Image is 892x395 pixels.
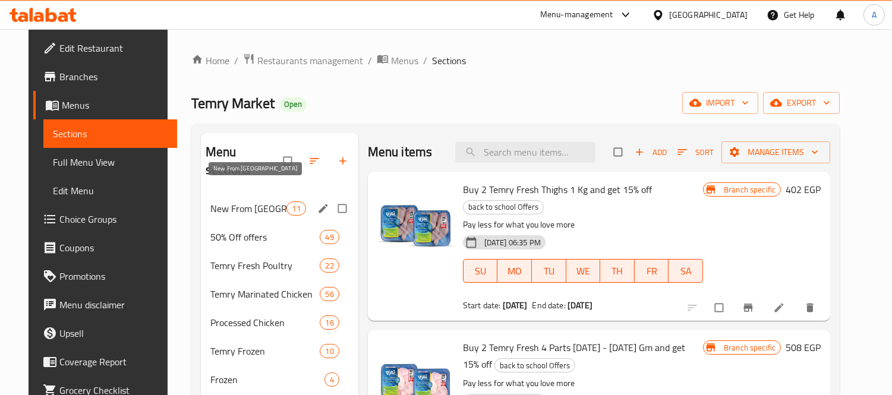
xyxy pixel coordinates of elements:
div: back to school Offers [494,358,575,372]
div: items [324,372,339,387]
span: 16 [320,317,338,328]
h2: Menu sections [206,143,283,179]
a: Edit Menu [43,176,178,205]
span: New From [GEOGRAPHIC_DATA] [210,201,287,216]
div: Frozen4 [201,365,358,394]
span: Add [635,146,667,159]
h6: 402 EGP [786,181,821,198]
span: Select all sections [276,150,301,172]
span: back to school Offers [495,359,575,372]
button: Manage items [721,141,830,163]
span: Restaurants management [257,53,363,68]
span: 49 [320,232,338,243]
a: Home [191,53,229,68]
a: Menus [377,53,418,68]
span: Select to update [708,296,733,319]
button: FR [635,259,669,283]
span: Menus [62,98,168,112]
span: Promotions [59,269,168,283]
span: TU [537,263,562,280]
button: delete [797,295,825,321]
span: Branch specific [719,342,780,353]
span: Frozen [210,372,324,387]
span: Sections [432,53,466,68]
a: Edit menu item [773,302,787,314]
span: Buy 2 Temry Fresh 4 Parts [DATE] - [DATE] Gm and get 15% off [463,339,685,373]
a: Menu disclaimer [33,290,178,319]
b: [DATE] [503,298,528,313]
a: Promotions [33,262,178,290]
span: Edit Restaurant [59,41,168,55]
p: Pay less for what you love more [463,217,703,232]
span: Upsell [59,326,168,340]
button: Add section [330,148,358,174]
span: Sort sections [301,148,330,174]
span: Processed Chicken [210,315,320,330]
div: items [320,287,339,301]
span: Temry Marinated Chicken [210,287,320,301]
span: Sections [53,127,168,141]
span: 4 [325,374,339,385]
span: MO [502,263,527,280]
h2: Menu items [368,143,433,161]
button: Sort [674,143,717,162]
span: SA [673,263,698,280]
span: Add item [632,143,670,162]
div: Processed Chicken16 [201,308,358,337]
span: Temry Market [191,90,275,116]
p: Pay less for what you love more [463,376,703,391]
span: FR [639,263,664,280]
span: Open [279,99,307,109]
div: back to school Offers [463,200,544,214]
div: Temry Marinated Chicken56 [201,280,358,308]
button: Add [632,143,670,162]
input: search [455,142,595,163]
span: Menus [391,53,418,68]
div: items [320,258,339,273]
span: SU [468,263,493,280]
span: End date: [532,298,566,313]
span: TH [605,263,630,280]
a: Edit Restaurant [33,34,178,62]
li: / [368,53,372,68]
span: 56 [320,289,338,300]
button: SU [463,259,498,283]
div: Open [279,97,307,112]
span: Branches [59,69,168,84]
div: 50% Off offers49 [201,223,358,251]
span: Edit Menu [53,184,168,198]
img: Buy 2 Temry Fresh Thighs 1 Kg and get 15% off [377,181,453,257]
div: Temry Fresh Poultry22 [201,251,358,280]
a: Choice Groups [33,205,178,233]
button: export [763,92,840,114]
b: [DATE] [568,298,592,313]
div: Temry Frozen10 [201,337,358,365]
div: [GEOGRAPHIC_DATA] [669,8,748,21]
button: import [682,92,758,114]
a: Coupons [33,233,178,262]
span: 10 [320,346,338,357]
div: items [320,315,339,330]
span: Buy 2 Temry Fresh Thighs 1 Kg and get 15% off [463,181,652,198]
span: Sort [677,146,714,159]
button: WE [566,259,601,283]
span: back to school Offers [464,200,543,214]
button: Branch-specific-item [735,295,764,321]
span: Temry Frozen [210,344,320,358]
span: Temry Fresh Poultry [210,258,320,273]
span: Branch specific [719,184,780,195]
button: TU [532,259,566,283]
span: export [773,96,830,110]
a: Restaurants management [243,53,363,68]
nav: breadcrumb [191,53,840,68]
span: Coupons [59,241,168,255]
a: Coverage Report [33,347,178,376]
span: Start date: [463,298,501,313]
span: Menu disclaimer [59,298,168,312]
div: items [286,201,305,216]
span: 11 [287,203,305,214]
span: Manage items [731,145,821,160]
